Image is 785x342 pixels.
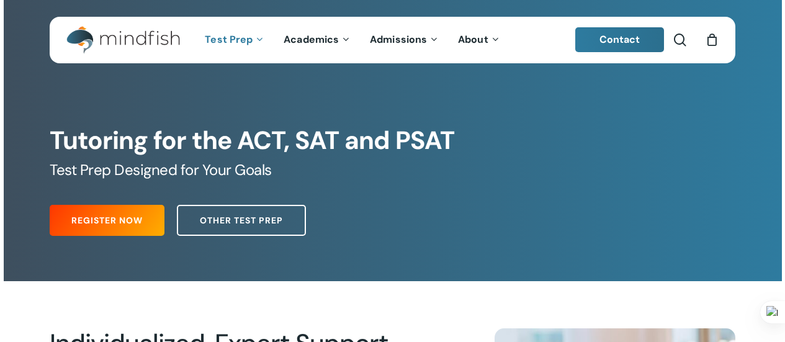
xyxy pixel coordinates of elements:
header: Main Menu [50,17,735,63]
a: Contact [575,27,665,52]
nav: Main Menu [195,17,509,63]
a: Cart [705,33,719,47]
span: About [458,33,488,46]
a: Other Test Prep [177,205,306,236]
span: Academics [284,33,339,46]
span: Register Now [71,214,143,227]
h1: Tutoring for the ACT, SAT and PSAT [50,126,735,156]
a: Register Now [50,205,164,236]
a: Test Prep [195,35,274,45]
span: Other Test Prep [200,214,283,227]
h5: Test Prep Designed for Your Goals [50,160,735,180]
span: Admissions [370,33,427,46]
span: Contact [599,33,640,46]
a: About [449,35,510,45]
span: Test Prep [205,33,253,46]
a: Academics [274,35,361,45]
a: Admissions [361,35,449,45]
